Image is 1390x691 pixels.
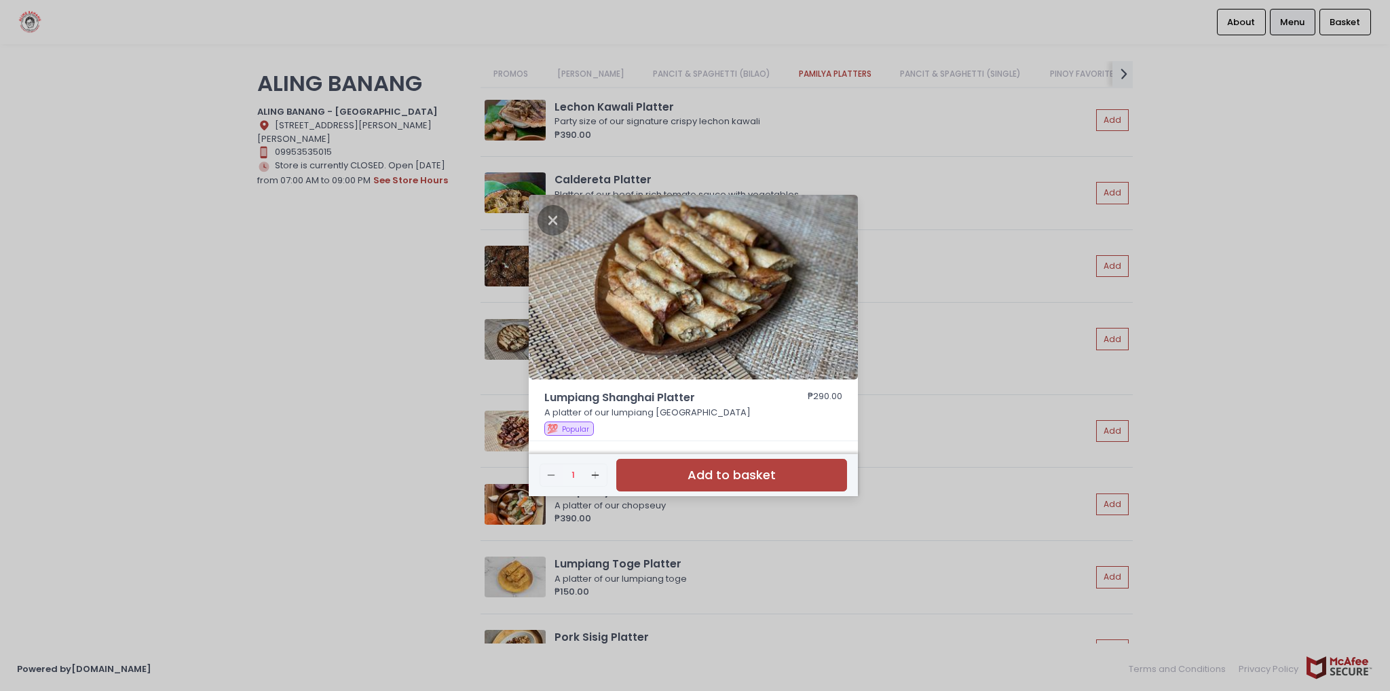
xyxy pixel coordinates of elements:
[808,390,842,406] div: ₱290.00
[529,195,858,379] img: Lumpiang Shanghai Platter
[544,406,843,419] p: A platter of our lumpiang [GEOGRAPHIC_DATA]
[538,212,569,226] button: Close
[544,390,768,406] span: Lumpiang Shanghai Platter
[547,422,558,435] span: 💯
[562,424,589,434] span: Popular
[616,459,847,492] button: Add to basket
